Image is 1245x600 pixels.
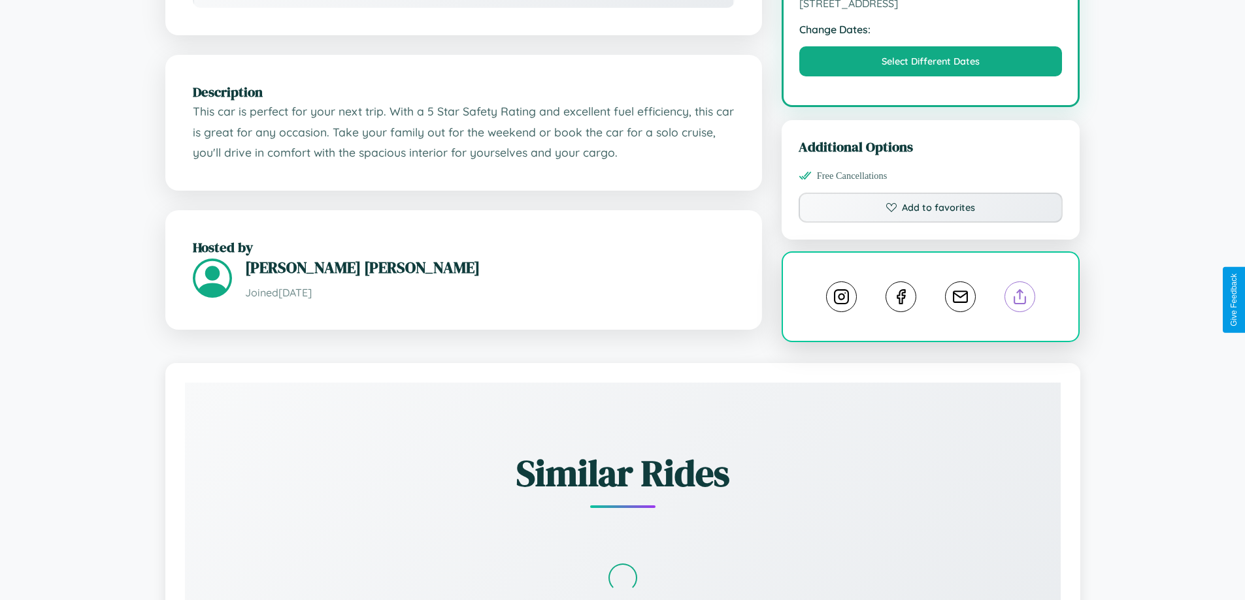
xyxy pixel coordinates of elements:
h2: Hosted by [193,238,735,257]
h2: Description [193,82,735,101]
p: This car is perfect for your next trip. With a 5 Star Safety Rating and excellent fuel efficiency... [193,101,735,163]
h2: Similar Rides [231,448,1015,498]
p: Joined [DATE] [245,283,735,302]
div: Give Feedback [1229,274,1238,326]
strong: Change Dates: [799,23,1063,36]
h3: [PERSON_NAME] [PERSON_NAME] [245,257,735,278]
button: Add to favorites [799,193,1063,223]
button: Select Different Dates [799,46,1063,76]
span: Free Cancellations [817,170,888,182]
h3: Additional Options [799,137,1063,156]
